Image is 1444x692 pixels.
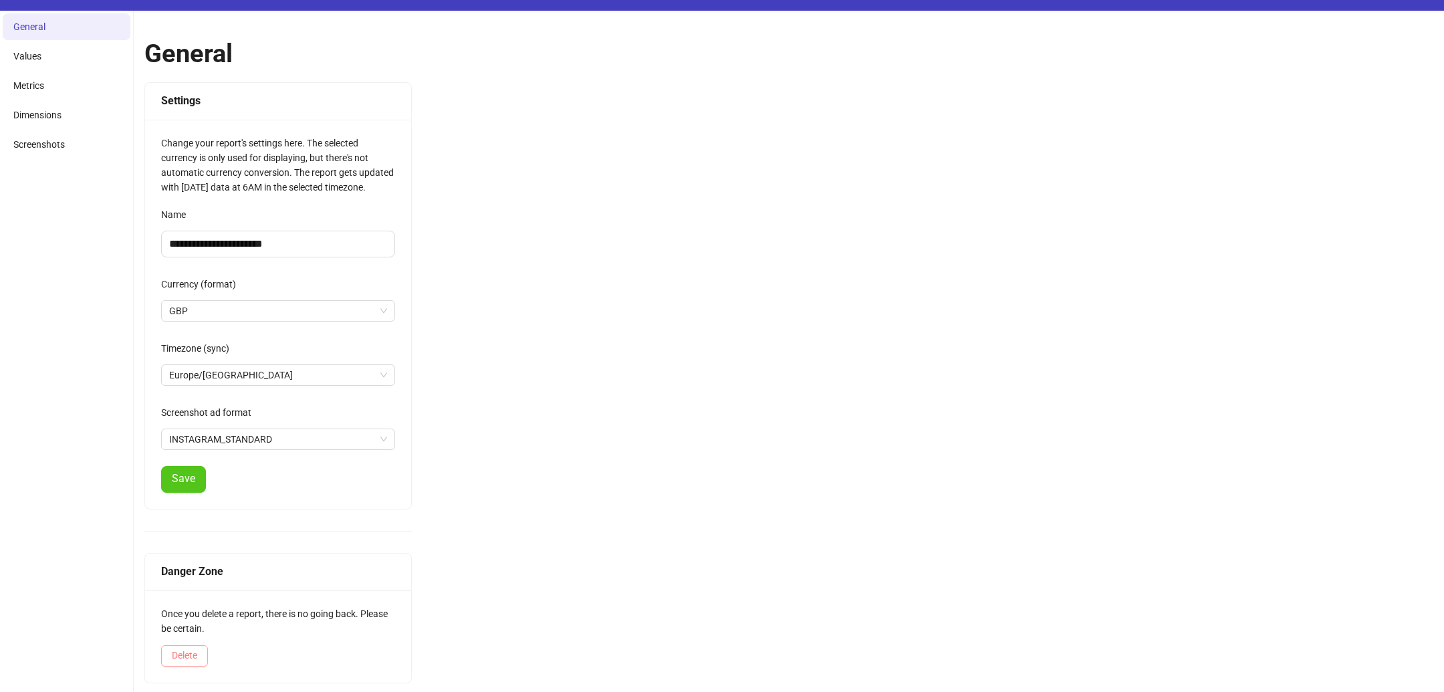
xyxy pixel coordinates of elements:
span: INSTAGRAM_STANDARD [169,429,387,449]
span: General [13,21,45,32]
input: Name [161,231,395,257]
span: GBP [169,301,387,321]
span: Dimensions [13,110,62,120]
button: Delete [161,645,208,667]
span: Save [172,473,195,485]
div: Settings [161,92,395,109]
span: Values [13,51,41,62]
div: Once you delete a report, there is no going back. Please be certain. [161,606,395,636]
span: Screenshots [13,139,65,150]
span: Metrics [13,80,44,91]
div: Danger Zone [161,563,395,580]
label: Currency (format) [161,273,245,295]
button: Save [161,466,206,493]
label: Name [161,204,195,225]
span: Delete [172,650,197,661]
div: Change your report's settings here. The selected currency is only used for displaying, but there'... [161,136,395,195]
label: Screenshot ad format [161,402,260,423]
span: Europe/London [169,365,387,385]
h1: General [144,38,1433,69]
label: Timezone (sync) [161,338,238,359]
